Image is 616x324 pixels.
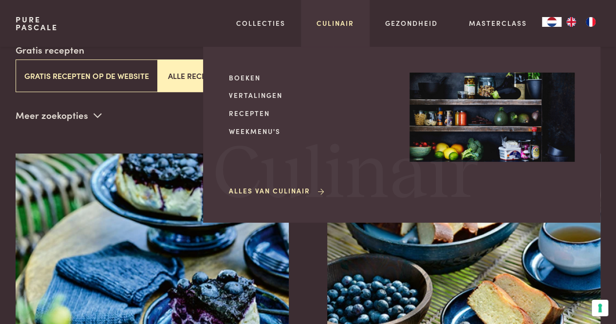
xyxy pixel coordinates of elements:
ul: Language list [561,17,600,27]
img: Culinair [410,73,575,162]
a: Boeken [229,73,394,83]
a: Alles van Culinair [229,186,326,196]
a: Gezondheid [385,18,438,28]
a: Collecties [236,18,285,28]
a: Recepten [229,108,394,118]
button: Gratis recepten op de website [16,59,158,92]
button: Alle recepten uit alle boeken [158,59,300,92]
p: Meer zoekopties [16,108,102,123]
aside: Language selected: Nederlands [542,17,600,27]
a: Vertalingen [229,90,394,100]
a: Masterclass [468,18,526,28]
a: Culinair [317,18,354,28]
label: Gratis recepten [16,43,84,57]
a: EN [561,17,581,27]
a: Weekmenu's [229,126,394,136]
a: FR [581,17,600,27]
a: PurePascale [16,16,58,31]
div: Language [542,17,561,27]
button: Uw voorkeuren voor toestemming voor trackingtechnologieën [592,300,608,316]
a: NL [542,17,561,27]
span: Culinair [213,138,478,212]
